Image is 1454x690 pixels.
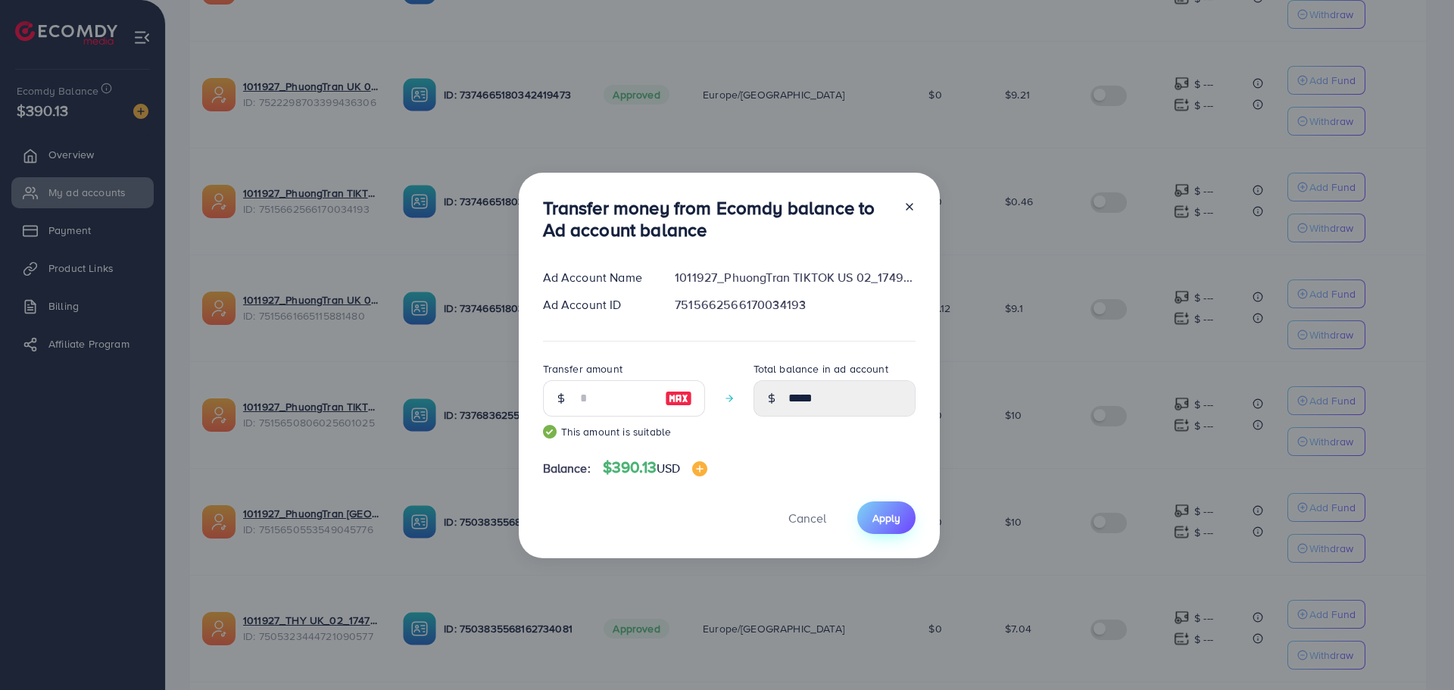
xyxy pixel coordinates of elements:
[692,461,707,476] img: image
[543,424,705,439] small: This amount is suitable
[543,361,622,376] label: Transfer amount
[769,501,845,534] button: Cancel
[657,460,680,476] span: USD
[788,510,826,526] span: Cancel
[857,501,916,534] button: Apply
[663,269,927,286] div: 1011927_PhuongTran TIKTOK US 02_1749876563912
[1390,622,1443,679] iframe: Chat
[531,269,663,286] div: Ad Account Name
[754,361,888,376] label: Total balance in ad account
[543,460,591,477] span: Balance:
[872,510,900,526] span: Apply
[543,197,891,241] h3: Transfer money from Ecomdy balance to Ad account balance
[665,389,692,407] img: image
[543,425,557,439] img: guide
[663,296,927,314] div: 7515662566170034193
[603,458,708,477] h4: $390.13
[531,296,663,314] div: Ad Account ID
